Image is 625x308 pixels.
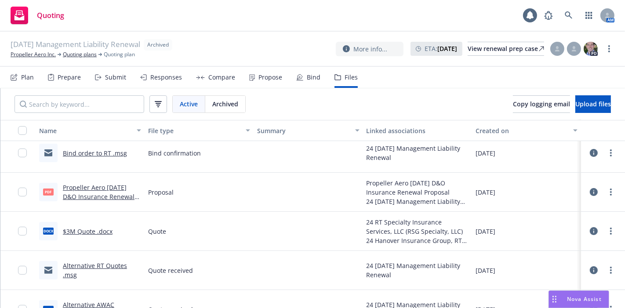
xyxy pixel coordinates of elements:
div: Linked associations [367,126,469,135]
span: Quoting [37,12,64,19]
a: more [604,43,614,54]
a: more [606,265,616,275]
img: photo [584,42,598,56]
div: Propose [258,74,282,81]
a: Search [560,7,578,24]
input: Toggle Row Selected [18,227,27,236]
a: View renewal prep case [468,42,544,56]
div: Propeller Aero [DATE] D&O Insurance Renewal Proposal [367,178,469,197]
span: pdf [43,188,54,195]
div: Name [39,126,131,135]
span: [DATE] [476,227,495,236]
div: Summary [257,126,349,135]
strong: [DATE] [437,44,457,53]
div: 24 RT Specialty Insurance Services, LLC (RSG Specialty, LLC) [367,217,469,236]
a: Switch app [580,7,598,24]
input: Toggle Row Selected [18,149,27,157]
span: [DATE] [476,188,495,197]
div: Responses [150,74,182,81]
a: more [606,226,616,236]
span: Bind confirmation [148,149,201,158]
div: 24 [DATE] Management Liability Renewal [367,261,469,279]
span: Archived [212,99,238,109]
button: Copy logging email [513,95,570,113]
span: Proposal [148,188,174,197]
span: Archived [147,41,169,49]
input: Toggle Row Selected [18,266,27,275]
span: [DATE] Management Liability Renewal [11,39,140,51]
span: docx [43,228,54,234]
button: More info... [336,42,403,56]
a: Report a Bug [540,7,557,24]
button: Name [36,120,145,141]
input: Toggle Row Selected [18,188,27,196]
a: Alternative RT Quotes .msg [63,261,127,279]
div: Plan [21,74,34,81]
span: Quoting plan [104,51,135,58]
div: Created on [476,126,568,135]
div: File type [148,126,240,135]
div: Bind [307,74,320,81]
span: [DATE] [476,266,495,275]
button: Upload files [575,95,611,113]
input: Search by keyword... [15,95,144,113]
button: Nova Assist [549,290,609,308]
div: 24 Hanover Insurance Group, RT Specialty Insurance Services, LLC (RSG Specialty, LLC), The Hanove... [367,236,469,245]
a: Quoting plans [63,51,97,58]
span: Quote [148,227,166,236]
a: more [606,187,616,197]
span: ETA : [425,44,457,53]
span: Copy logging email [513,100,570,108]
span: More info... [353,44,387,54]
span: Quote received [148,266,193,275]
div: Drag to move [549,291,560,308]
button: File type [145,120,254,141]
button: Created on [472,120,581,141]
button: Summary [254,120,363,141]
div: 24 [DATE] Management Liability Renewal [367,144,469,162]
a: Bind order to RT .msg [63,149,127,157]
button: Linked associations [363,120,472,141]
div: Submit [105,74,126,81]
span: Upload files [575,100,611,108]
a: Quoting [7,3,68,28]
div: Files [345,74,358,81]
span: Nova Assist [567,295,602,303]
div: 24 [DATE] Management Liability Renewal [367,197,469,206]
input: Select all [18,126,27,135]
span: Active [180,99,198,109]
a: Propeller Aero Inc. [11,51,56,58]
div: Prepare [58,74,81,81]
a: Propeller Aero [DATE] D&O Insurance Renewal Proposal .pdf [63,183,134,210]
div: Compare [208,74,235,81]
div: View renewal prep case [468,42,544,55]
a: more [606,148,616,158]
span: [DATE] [476,149,495,158]
a: $3M Quote .docx [63,227,113,236]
